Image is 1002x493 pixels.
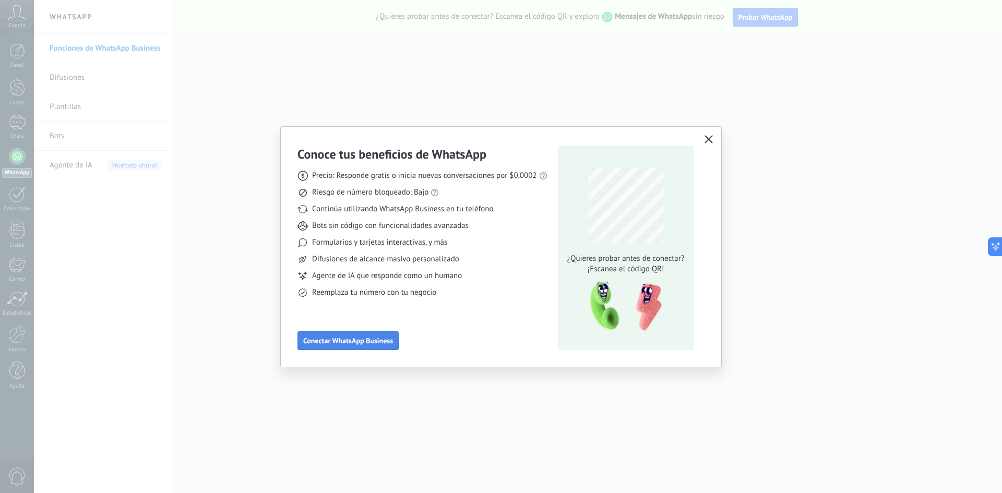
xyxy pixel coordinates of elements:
span: Precio: Responde gratis o inicia nuevas conversaciones por $0.0002 [312,171,537,181]
img: qr-pic-1x.png [581,279,664,334]
span: Formularios y tarjetas interactivas, y más [312,237,447,248]
span: ¡Escanea el código QR! [564,264,687,274]
button: Conectar WhatsApp Business [297,331,399,350]
span: Difusiones de alcance masivo personalizado [312,254,459,264]
span: ¿Quieres probar antes de conectar? [564,254,687,264]
span: Continúa utilizando WhatsApp Business en tu teléfono [312,204,493,214]
h3: Conoce tus beneficios de WhatsApp [297,146,486,162]
span: Riesgo de número bloqueado: Bajo [312,187,428,198]
span: Bots sin código con funcionalidades avanzadas [312,221,469,231]
span: Reemplaza tu número con tu negocio [312,287,436,298]
span: Agente de IA que responde como un humano [312,271,462,281]
span: Conectar WhatsApp Business [303,337,393,344]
